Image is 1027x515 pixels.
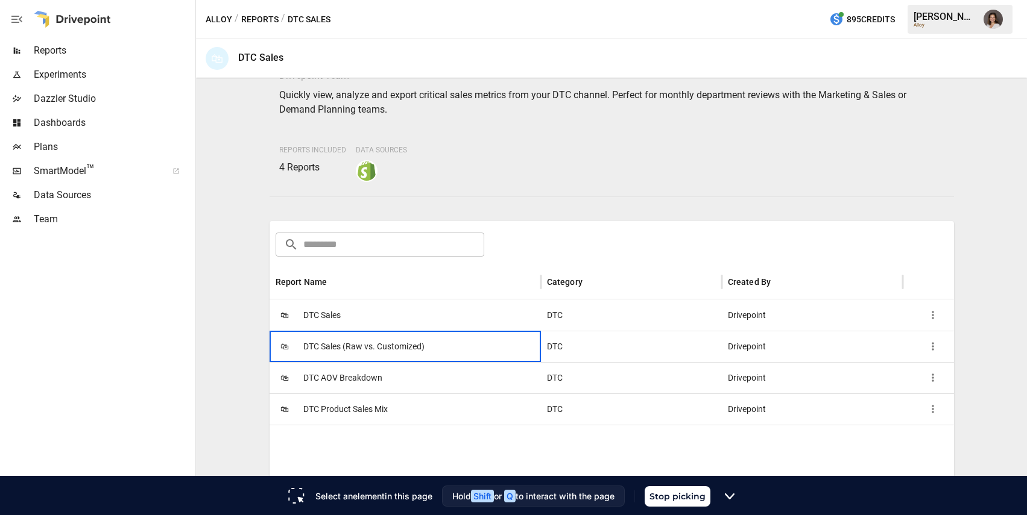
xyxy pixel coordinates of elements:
span: 895 Credits [847,12,895,27]
img: Franziska Ibscher [984,10,1003,29]
span: Reports Included [279,146,346,154]
button: Alloy [206,12,232,27]
span: Data Sources [356,146,407,154]
button: Sort [772,273,789,290]
span: DTC Product Sales Mix [303,394,388,425]
div: Created By [728,277,771,287]
div: Drivepoint [722,393,903,425]
div: DTC [541,362,722,393]
button: Sort [328,273,345,290]
img: shopify [357,161,376,181]
div: / [281,12,285,27]
span: SmartModel [34,164,159,178]
div: Drivepoint [722,331,903,362]
div: Report Name [276,277,327,287]
div: Drivepoint [722,299,903,331]
span: 🛍 [276,400,294,418]
button: 895Credits [824,8,900,31]
span: Reports [34,43,193,58]
span: DTC AOV Breakdown [303,363,382,393]
span: 🛍 [276,369,294,387]
span: Experiments [34,67,193,82]
div: Alloy [914,22,976,28]
div: DTC [541,393,722,425]
div: Drivepoint [722,362,903,393]
span: Data Sources [34,188,193,202]
span: ™ [86,162,95,177]
div: DTC [541,331,722,362]
span: Team [34,212,193,226]
span: 🛍 [276,306,294,324]
div: 🛍 [206,47,229,70]
button: Franziska Ibscher [976,2,1010,36]
p: Quickly view, analyze and export critical sales metrics from your DTC channel. Perfect for monthl... [279,88,944,117]
p: 4 Reports [279,160,346,175]
span: DTC Sales (Raw vs. Customized) [303,331,425,362]
div: DTC Sales [238,52,283,63]
div: [PERSON_NAME] [914,11,976,22]
button: Reports [241,12,279,27]
span: DTC Sales [303,300,341,331]
span: Dashboards [34,116,193,130]
div: Category [547,277,583,287]
span: Plans [34,140,193,154]
div: DTC [541,299,722,331]
button: Sort [584,273,601,290]
div: / [235,12,239,27]
span: 🛍 [276,337,294,355]
span: Dazzler Studio [34,92,193,106]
